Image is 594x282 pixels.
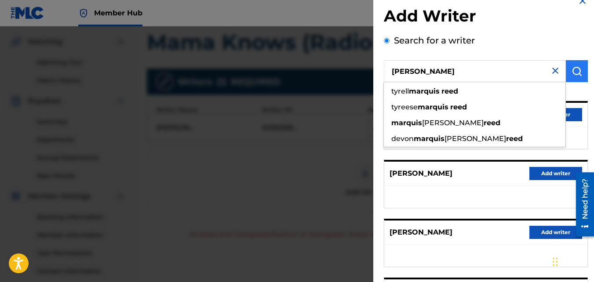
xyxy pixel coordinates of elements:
[529,226,582,239] button: Add writer
[11,7,44,19] img: MLC Logo
[391,134,414,143] span: devon
[484,119,500,127] strong: reed
[390,227,452,238] p: [PERSON_NAME]
[94,8,142,18] span: Member Hub
[391,119,422,127] strong: marquis
[572,66,582,76] img: Search Works
[78,8,89,18] img: Top Rightsholder
[391,87,409,95] span: tyrell
[391,103,418,111] span: tyreese
[506,134,523,143] strong: reed
[441,87,458,95] strong: reed
[445,134,506,143] span: [PERSON_NAME]
[409,87,440,95] strong: marquis
[418,103,448,111] strong: marquis
[550,240,594,282] iframe: Chat Widget
[422,119,484,127] span: [PERSON_NAME]
[390,168,452,179] p: [PERSON_NAME]
[414,134,445,143] strong: marquis
[550,65,561,76] img: close
[553,249,558,275] div: Drag
[529,167,582,180] button: Add writer
[569,169,594,239] iframe: Resource Center
[384,60,566,82] input: Search writer's name or IPI Number
[450,103,467,111] strong: reed
[394,35,475,46] label: Search for a writer
[384,6,588,29] h2: Add Writer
